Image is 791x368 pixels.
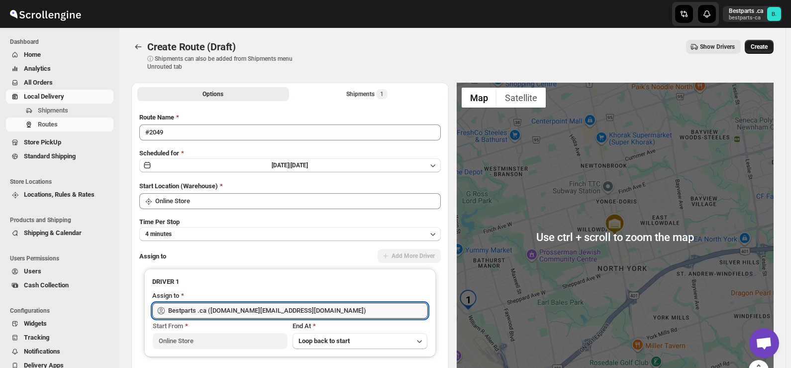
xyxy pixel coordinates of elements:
[745,40,774,54] button: Create
[458,290,478,310] div: 1
[24,281,69,289] span: Cash Collection
[723,6,782,22] button: User menu
[700,43,735,51] span: Show Drivers
[496,88,546,108] button: Show satellite imagery
[6,264,113,278] button: Users
[729,15,763,21] p: bestparts-ca
[24,348,60,355] span: Notifications
[272,162,291,169] span: [DATE] |
[6,278,113,292] button: Cash Collection
[10,38,114,46] span: Dashboard
[147,41,236,53] span: Create Route (Draft)
[24,65,51,72] span: Analytics
[38,121,58,128] span: Routes
[6,345,113,359] button: Notifications
[772,11,777,17] text: B.
[139,124,441,140] input: Eg: Bengaluru Route
[10,254,114,262] span: Users Permissions
[380,90,384,98] span: 1
[6,331,113,345] button: Tracking
[168,303,428,319] input: Search assignee
[729,7,763,15] p: Bestparts .ca
[24,79,53,86] span: All Orders
[6,226,113,240] button: Shipping & Calendar
[24,93,64,100] span: Local Delivery
[202,90,223,98] span: Options
[346,89,388,99] div: Shipments
[139,114,174,121] span: Route Name
[293,321,427,331] div: End At
[24,320,47,327] span: Widgets
[139,149,179,157] span: Scheduled for
[131,40,145,54] button: Routes
[749,328,779,358] div: Open chat
[139,182,218,190] span: Start Location (Warehouse)
[751,43,768,51] span: Create
[137,87,289,101] button: All Route Options
[462,88,496,108] button: Show street map
[6,76,113,90] button: All Orders
[10,216,114,224] span: Products and Shipping
[6,317,113,331] button: Widgets
[10,178,114,186] span: Store Locations
[10,307,114,315] span: Configurations
[24,267,41,275] span: Users
[291,87,443,101] button: Selected Shipments
[139,158,441,172] button: [DATE]|[DATE]
[24,191,95,198] span: Locations, Rules & Rates
[6,104,113,118] button: Shipments
[139,252,166,260] span: Assign to
[155,193,441,209] input: Search location
[6,188,113,202] button: Locations, Rules & Rates
[298,337,350,345] span: Loop back to start
[152,277,428,287] h3: DRIVER 1
[24,334,49,341] span: Tracking
[24,229,82,237] span: Shipping & Calendar
[6,48,113,62] button: Home
[145,230,172,238] span: 4 minutes
[293,333,427,349] button: Loop back to start
[767,7,781,21] span: Bestparts .ca
[24,51,41,58] span: Home
[38,107,68,114] span: Shipments
[153,322,183,330] span: Start From
[139,218,180,226] span: Time Per Stop
[6,62,113,76] button: Analytics
[139,227,441,241] button: 4 minutes
[147,55,304,71] p: ⓘ Shipments can also be added from Shipments menu Unrouted tab
[291,162,308,169] span: [DATE]
[24,152,76,160] span: Standard Shipping
[6,118,113,131] button: Routes
[152,291,179,301] div: Assign to
[686,40,741,54] button: Show Drivers
[24,138,61,146] span: Store PickUp
[8,1,83,26] img: ScrollEngine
